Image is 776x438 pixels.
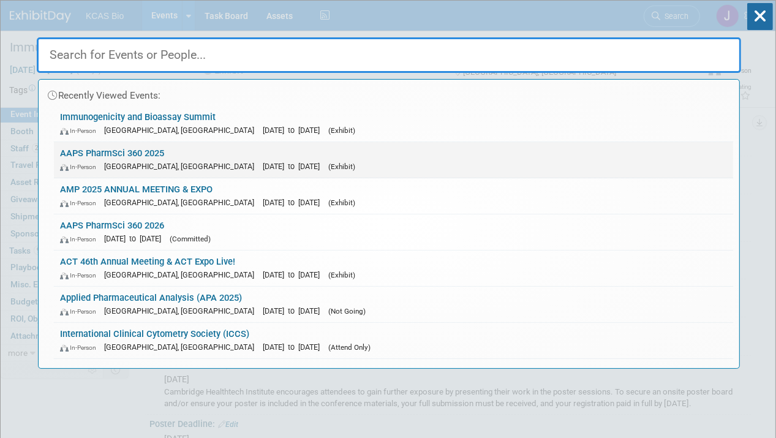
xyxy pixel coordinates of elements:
a: Immunogenicity and Bioassay Summit In-Person [GEOGRAPHIC_DATA], [GEOGRAPHIC_DATA] [DATE] to [DATE... [54,106,733,142]
span: [DATE] to [DATE] [104,234,167,243]
span: (Not Going) [328,307,366,315]
span: [DATE] to [DATE] [263,198,326,207]
span: (Exhibit) [328,198,355,207]
span: (Committed) [170,235,211,243]
a: AAPS PharmSci 360 2025 In-Person [GEOGRAPHIC_DATA], [GEOGRAPHIC_DATA] [DATE] to [DATE] (Exhibit) [54,142,733,178]
span: In-Person [60,271,102,279]
a: Applied Pharmaceutical Analysis (APA 2025) In-Person [GEOGRAPHIC_DATA], [GEOGRAPHIC_DATA] [DATE] ... [54,287,733,322]
span: [DATE] to [DATE] [263,270,326,279]
span: In-Person [60,199,102,207]
span: [DATE] to [DATE] [263,162,326,171]
a: ACT 46th Annual Meeting & ACT Expo Live! In-Person [GEOGRAPHIC_DATA], [GEOGRAPHIC_DATA] [DATE] to... [54,251,733,286]
span: In-Person [60,235,102,243]
span: In-Person [60,127,102,135]
span: (Exhibit) [328,271,355,279]
span: In-Person [60,344,102,352]
span: [DATE] to [DATE] [263,126,326,135]
span: [DATE] to [DATE] [263,342,326,352]
span: [GEOGRAPHIC_DATA], [GEOGRAPHIC_DATA] [104,126,260,135]
span: [GEOGRAPHIC_DATA], [GEOGRAPHIC_DATA] [104,198,260,207]
div: Recently Viewed Events: [45,80,733,106]
a: AAPS PharmSci 360 2026 In-Person [DATE] to [DATE] (Committed) [54,214,733,250]
span: (Exhibit) [328,162,355,171]
span: (Exhibit) [328,126,355,135]
span: [GEOGRAPHIC_DATA], [GEOGRAPHIC_DATA] [104,342,260,352]
span: In-Person [60,308,102,315]
span: [GEOGRAPHIC_DATA], [GEOGRAPHIC_DATA] [104,270,260,279]
span: [GEOGRAPHIC_DATA], [GEOGRAPHIC_DATA] [104,306,260,315]
input: Search for Events or People... [37,37,741,73]
span: (Attend Only) [328,343,371,352]
a: AMP 2025 ANNUAL MEETING & EXPO In-Person [GEOGRAPHIC_DATA], [GEOGRAPHIC_DATA] [DATE] to [DATE] (E... [54,178,733,214]
span: [DATE] to [DATE] [263,306,326,315]
span: In-Person [60,163,102,171]
a: International Clinical Cytometry Society (ICCS) In-Person [GEOGRAPHIC_DATA], [GEOGRAPHIC_DATA] [D... [54,323,733,358]
span: [GEOGRAPHIC_DATA], [GEOGRAPHIC_DATA] [104,162,260,171]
